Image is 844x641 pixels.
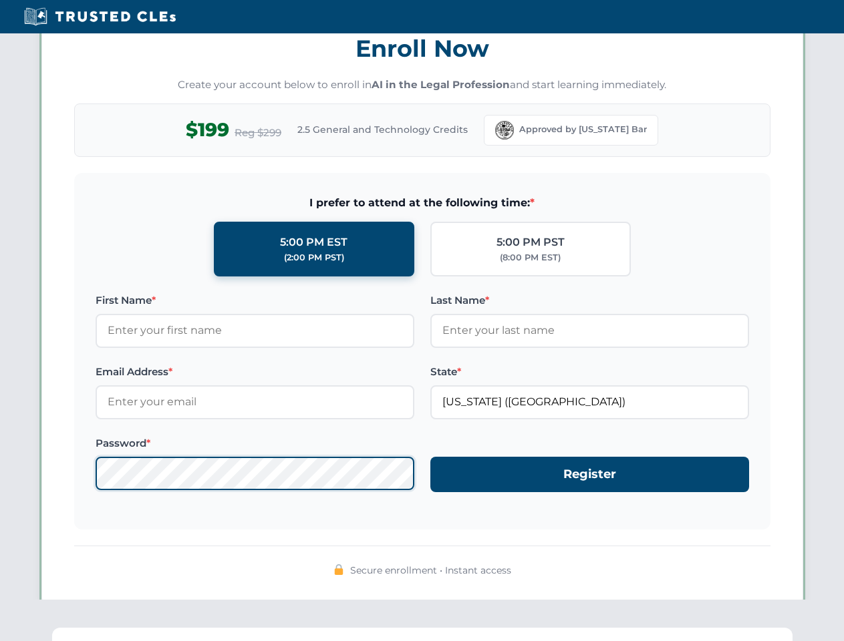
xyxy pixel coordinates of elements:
[235,125,281,141] span: Reg $299
[430,364,749,380] label: State
[284,251,344,264] div: (2:00 PM PST)
[497,234,565,251] div: 5:00 PM PST
[96,364,414,380] label: Email Address
[333,564,344,575] img: 🔒
[495,121,514,140] img: Florida Bar
[372,78,510,91] strong: AI in the Legal Profession
[280,234,347,251] div: 5:00 PM EST
[96,292,414,308] label: First Name
[74,77,770,93] p: Create your account below to enroll in and start learning immediately.
[430,292,749,308] label: Last Name
[74,27,770,69] h3: Enroll Now
[430,457,749,492] button: Register
[500,251,561,264] div: (8:00 PM EST)
[430,314,749,347] input: Enter your last name
[519,123,647,136] span: Approved by [US_STATE] Bar
[20,7,180,27] img: Trusted CLEs
[96,314,414,347] input: Enter your first name
[350,563,511,578] span: Secure enrollment • Instant access
[96,385,414,419] input: Enter your email
[430,385,749,419] input: Florida (FL)
[96,194,749,212] span: I prefer to attend at the following time:
[297,122,468,137] span: 2.5 General and Technology Credits
[96,435,414,451] label: Password
[186,115,229,145] span: $199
